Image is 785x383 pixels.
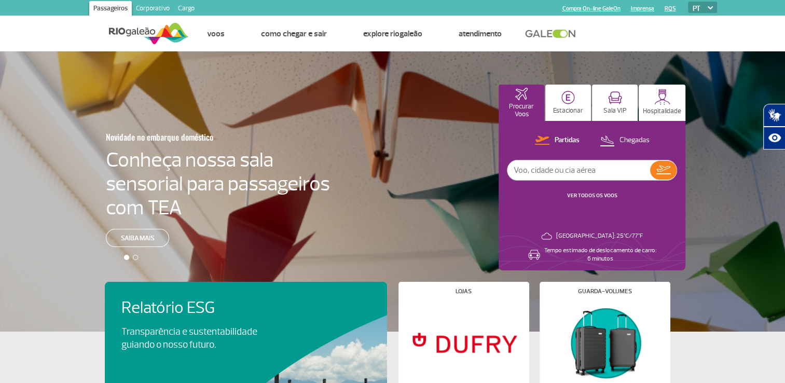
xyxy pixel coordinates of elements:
[556,232,643,240] p: [GEOGRAPHIC_DATA]: 25°C/77°F
[515,88,528,100] img: airplaneHomeActive.svg
[456,289,472,294] h4: Lojas
[619,135,650,145] p: Chegadas
[578,289,632,294] h4: Guarda-volumes
[363,29,422,39] a: Explore RIOgaleão
[567,192,617,199] a: VER TODOS OS VOOS
[106,148,330,220] h4: Conheça nossa sala sensorial para passageiros com TEA
[504,103,539,118] p: Procurar Voos
[665,5,676,12] a: RQS
[132,1,174,18] a: Corporativo
[89,1,132,18] a: Passageiros
[106,229,169,247] a: Saiba mais
[564,191,621,200] button: VER TODOS OS VOOS
[121,298,286,318] h4: Relatório ESG
[207,29,225,39] a: Voos
[121,298,370,351] a: Relatório ESGTransparência e sustentabilidade guiando o nosso futuro.
[507,160,650,180] input: Voo, cidade ou cia aérea
[459,29,502,39] a: Atendimento
[763,104,785,127] button: Abrir tradutor de língua de sinais.
[532,134,583,147] button: Partidas
[639,85,685,121] button: Hospitalidade
[499,85,544,121] button: Procurar Voos
[174,1,199,18] a: Cargo
[763,127,785,149] button: Abrir recursos assistivos.
[763,104,785,149] div: Plugin de acessibilidade da Hand Talk.
[608,91,622,104] img: vipRoom.svg
[555,135,580,145] p: Partidas
[545,85,591,121] button: Estacionar
[562,5,621,12] a: Compra On-line GaleOn
[548,303,661,382] img: Guarda-volumes
[121,325,269,351] p: Transparência e sustentabilidade guiando o nosso futuro.
[106,126,279,148] h3: Novidade no embarque doméstico
[553,107,583,115] p: Estacionar
[631,5,654,12] a: Imprensa
[603,107,627,115] p: Sala VIP
[561,91,575,104] img: carParkingHome.svg
[544,247,656,263] p: Tempo estimado de deslocamento de carro: 6 minutos
[643,107,681,115] p: Hospitalidade
[592,85,638,121] button: Sala VIP
[407,303,520,382] img: Lojas
[261,29,327,39] a: Como chegar e sair
[654,89,670,105] img: hospitality.svg
[597,134,653,147] button: Chegadas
